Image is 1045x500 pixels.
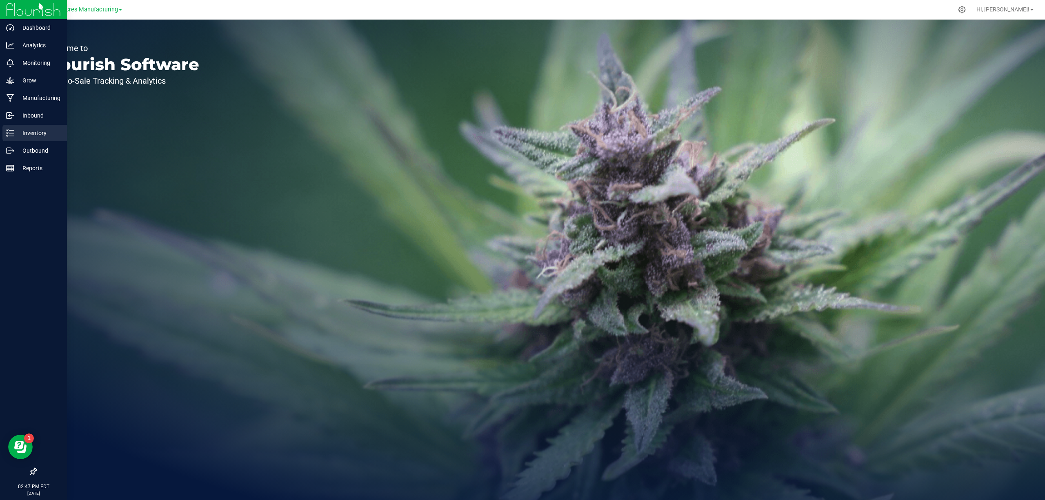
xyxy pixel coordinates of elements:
[6,41,14,49] inline-svg: Analytics
[6,59,14,67] inline-svg: Monitoring
[6,94,14,102] inline-svg: Manufacturing
[14,23,63,33] p: Dashboard
[14,40,63,50] p: Analytics
[4,490,63,496] p: [DATE]
[14,163,63,173] p: Reports
[14,146,63,156] p: Outbound
[976,6,1029,13] span: Hi, [PERSON_NAME]!
[6,164,14,172] inline-svg: Reports
[6,129,14,137] inline-svg: Inventory
[14,76,63,85] p: Grow
[44,6,118,13] span: Green Acres Manufacturing
[4,483,63,490] p: 02:47 PM EDT
[44,77,199,85] p: Seed-to-Sale Tracking & Analytics
[14,111,63,120] p: Inbound
[957,6,967,13] div: Manage settings
[6,111,14,120] inline-svg: Inbound
[44,56,199,73] p: Flourish Software
[6,147,14,155] inline-svg: Outbound
[14,93,63,103] p: Manufacturing
[14,128,63,138] p: Inventory
[24,433,34,443] iframe: Resource center unread badge
[14,58,63,68] p: Monitoring
[6,76,14,84] inline-svg: Grow
[6,24,14,32] inline-svg: Dashboard
[8,435,33,459] iframe: Resource center
[44,44,199,52] p: Welcome to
